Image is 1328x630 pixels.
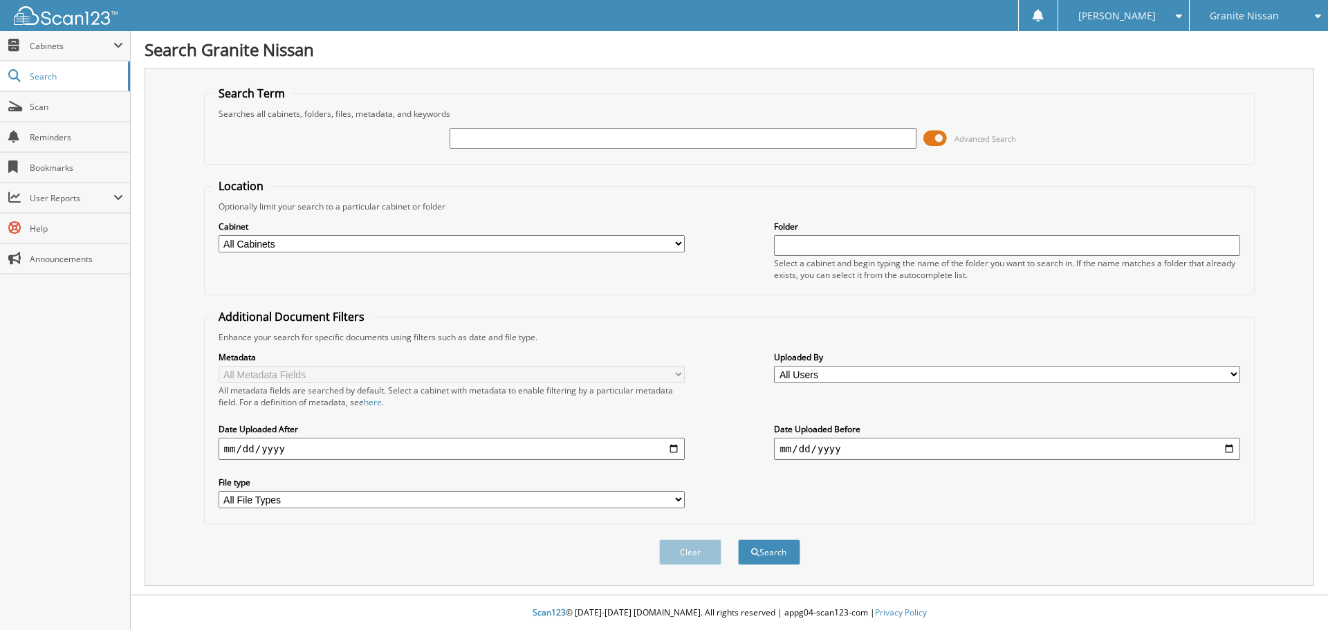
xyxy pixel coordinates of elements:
input: end [774,438,1240,460]
button: Clear [659,539,721,565]
div: © [DATE]-[DATE] [DOMAIN_NAME]. All rights reserved | appg04-scan123-com | [131,596,1328,630]
legend: Search Term [212,86,292,101]
a: Privacy Policy [875,606,927,618]
label: Date Uploaded Before [774,423,1240,435]
label: Cabinet [219,221,685,232]
span: Scan123 [533,606,566,618]
legend: Additional Document Filters [212,309,371,324]
div: Select a cabinet and begin typing the name of the folder you want to search in. If the name match... [774,257,1240,281]
label: File type [219,476,685,488]
button: Search [738,539,800,565]
span: Advanced Search [954,133,1016,144]
span: Bookmarks [30,162,123,174]
span: [PERSON_NAME] [1078,12,1156,20]
span: Reminders [30,131,123,143]
span: Search [30,71,121,82]
label: Uploaded By [774,351,1240,363]
h1: Search Granite Nissan [145,38,1314,61]
div: All metadata fields are searched by default. Select a cabinet with metadata to enable filtering b... [219,385,685,408]
label: Folder [774,221,1240,232]
span: Help [30,223,123,234]
div: Optionally limit your search to a particular cabinet or folder [212,201,1248,212]
label: Metadata [219,351,685,363]
legend: Location [212,178,270,194]
span: Granite Nissan [1210,12,1279,20]
span: User Reports [30,192,113,204]
div: Searches all cabinets, folders, files, metadata, and keywords [212,108,1248,120]
img: scan123-logo-white.svg [14,6,118,25]
span: Scan [30,101,123,113]
span: Announcements [30,253,123,265]
input: start [219,438,685,460]
div: Enhance your search for specific documents using filters such as date and file type. [212,331,1248,343]
label: Date Uploaded After [219,423,685,435]
span: Cabinets [30,40,113,52]
a: here [364,396,382,408]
